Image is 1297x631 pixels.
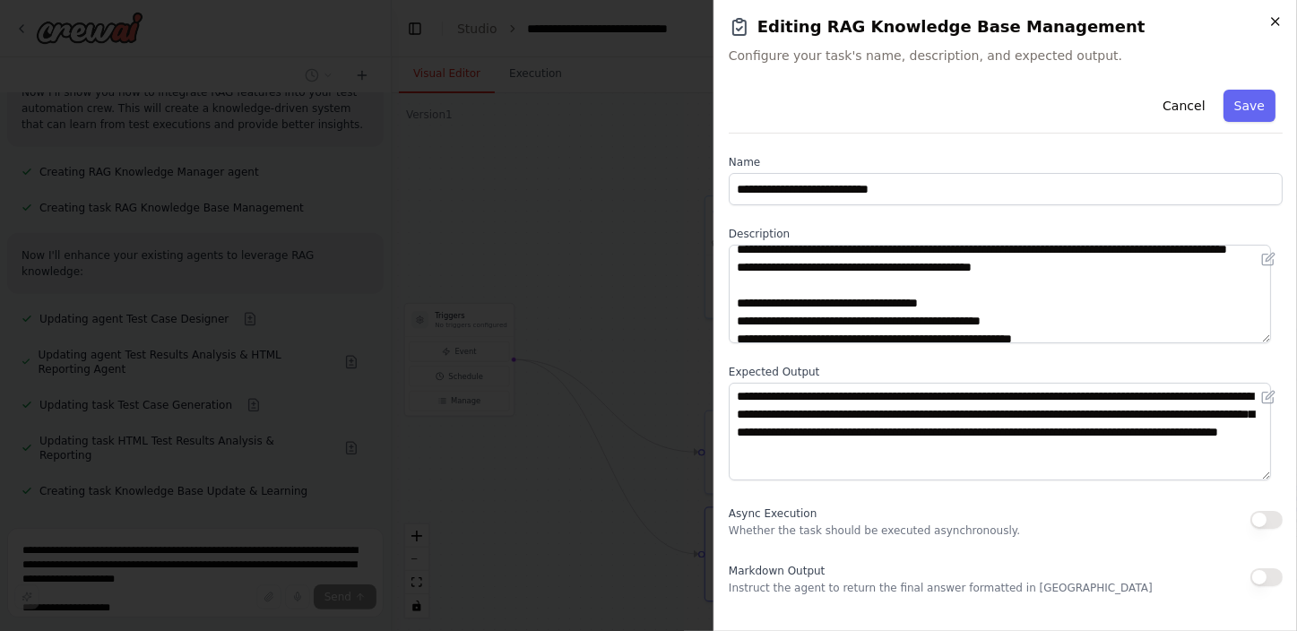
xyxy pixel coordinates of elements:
button: Open in editor [1258,248,1279,270]
h2: Editing RAG Knowledge Base Management [729,14,1283,39]
span: Configure your task's name, description, and expected output. [729,47,1283,65]
button: Save [1224,90,1275,122]
p: Whether the task should be executed asynchronously. [729,523,1020,538]
span: Async Execution [729,507,817,520]
p: Instruct the agent to return the final answer formatted in [GEOGRAPHIC_DATA] [729,581,1153,595]
button: Cancel [1152,90,1215,122]
label: Description [729,227,1283,241]
span: Markdown Output [729,565,825,577]
label: Expected Output [729,365,1283,379]
label: Name [729,155,1283,169]
button: Open in editor [1258,386,1279,408]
